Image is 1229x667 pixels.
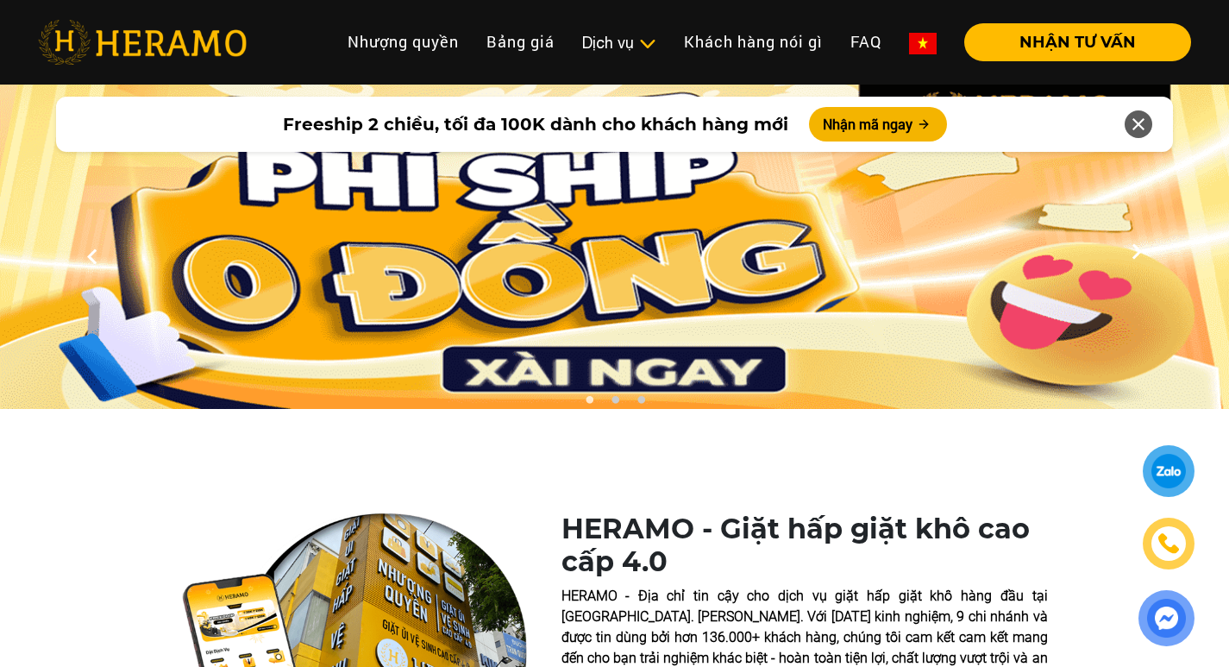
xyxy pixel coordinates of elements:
[283,111,788,137] span: Freeship 2 chiều, tối đa 100K dành cho khách hàng mới
[638,35,656,53] img: subToggleIcon
[632,395,649,412] button: 3
[1144,519,1193,568] a: phone-icon
[561,513,1048,579] h1: HERAMO - Giặt hấp giặt khô cao cấp 4.0
[38,20,247,65] img: heramo-logo.png
[950,35,1191,50] a: NHẬN TƯ VẤN
[837,23,895,60] a: FAQ
[1157,531,1182,557] img: phone-icon
[809,107,947,142] button: Nhận mã ngay
[909,33,937,54] img: vn-flag.png
[670,23,837,60] a: Khách hàng nói gì
[334,23,473,60] a: Nhượng quyền
[964,23,1191,61] button: NHẬN TƯ VẤN
[580,395,598,412] button: 1
[473,23,568,60] a: Bảng giá
[606,395,624,412] button: 2
[582,31,656,54] div: Dịch vụ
